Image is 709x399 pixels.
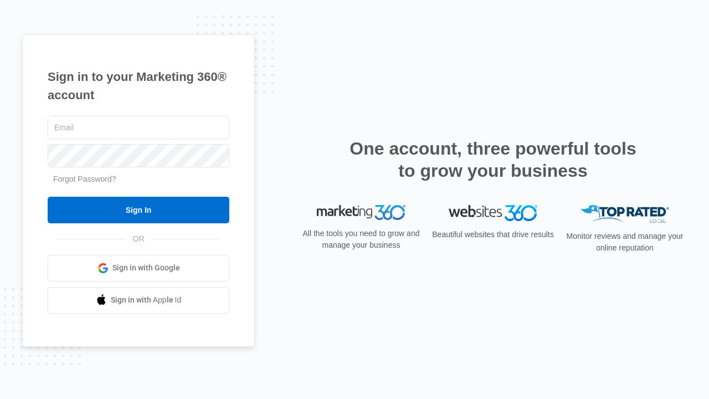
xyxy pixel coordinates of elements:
[48,116,229,139] input: Email
[449,205,537,221] img: Websites 360
[317,205,405,221] img: Marketing 360
[125,233,152,245] span: OR
[563,231,687,254] p: Monitor reviews and manage your online reputation
[431,229,555,241] p: Beautiful websites that drive results
[48,68,229,104] h1: Sign in to your Marketing 360® account
[112,262,180,274] span: Sign in with Google
[299,228,423,251] p: All the tools you need to grow and manage your business
[48,255,229,282] a: Sign in with Google
[48,287,229,314] a: Sign in with Apple Id
[346,137,640,182] h2: One account, three powerful tools to grow your business
[580,205,669,223] img: Top Rated Local
[48,197,229,223] input: Sign In
[53,175,116,183] a: Forgot Password?
[111,294,182,306] span: Sign in with Apple Id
